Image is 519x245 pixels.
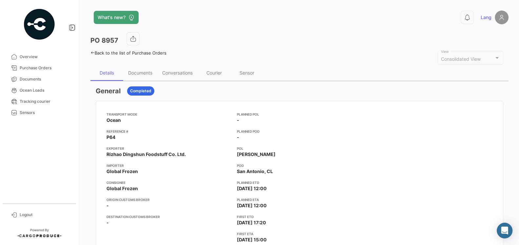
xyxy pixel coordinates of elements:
a: Ocean Loads [5,85,73,96]
app-card-info-title: Importer [106,163,232,168]
app-card-info-title: First ETD [237,214,362,219]
app-card-info-title: Planned POL [237,112,362,117]
span: Global Frozen [106,185,138,192]
div: Details [100,70,114,76]
a: Purchase Orders [5,62,73,74]
span: Completed [130,88,151,94]
div: Courier [206,70,222,76]
span: - [106,219,109,226]
span: - [237,117,239,123]
a: Tracking courier [5,96,73,107]
a: Overview [5,51,73,62]
span: Lang [481,14,491,21]
span: P64 [106,134,115,141]
span: [DATE] 15:00 [237,236,267,243]
app-card-info-title: Planned POD [237,129,362,134]
a: Documents [5,74,73,85]
mat-select-trigger: Consolidated View [441,56,481,62]
app-card-info-title: POD [237,163,362,168]
img: powered-by.png [23,8,56,41]
h3: PO 8957 [90,36,118,45]
div: Abrir Intercom Messenger [497,223,512,238]
a: Sensors [5,107,73,118]
app-card-info-title: First ETA [237,231,362,236]
app-card-info-title: Exporter [106,146,232,151]
app-card-info-title: Transport mode [106,112,232,117]
span: Overview [20,54,71,60]
app-card-info-title: Reference # [106,129,232,134]
app-card-info-title: Origin Customs Broker [106,197,232,202]
app-card-info-title: Planned ETD [237,180,362,185]
app-card-info-title: Planned ETA [237,197,362,202]
span: [DATE] 17:20 [237,219,266,226]
span: San Antonio, CL [237,168,273,175]
span: Logout [20,212,71,218]
span: Ocean Loads [20,87,71,93]
app-card-info-title: Consignee [106,180,232,185]
span: [DATE] 12:00 [237,185,267,192]
span: Documents [20,76,71,82]
app-card-info-title: Destination Customs Broker [106,214,232,219]
span: [PERSON_NAME] [237,151,276,158]
img: placeholder-user.png [495,11,509,24]
span: [DATE] 12:00 [237,202,267,209]
div: Conversations [162,70,193,76]
span: Sensors [20,110,71,116]
a: Back to the list of Purchase Orders [90,50,166,56]
h3: General [96,86,121,96]
span: Tracking courier [20,99,71,104]
span: What's new? [98,14,125,21]
span: Purchase Orders [20,65,71,71]
app-card-info-title: POL [237,146,362,151]
span: - [106,202,109,209]
span: Global Frozen [106,168,138,175]
button: What's new? [94,11,139,24]
span: Ocean [106,117,121,123]
span: Rizhao Dingshun Foodstuff Co. Ltd. [106,151,186,158]
div: Documents [128,70,152,76]
div: Sensor [240,70,254,76]
span: - [237,134,239,141]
